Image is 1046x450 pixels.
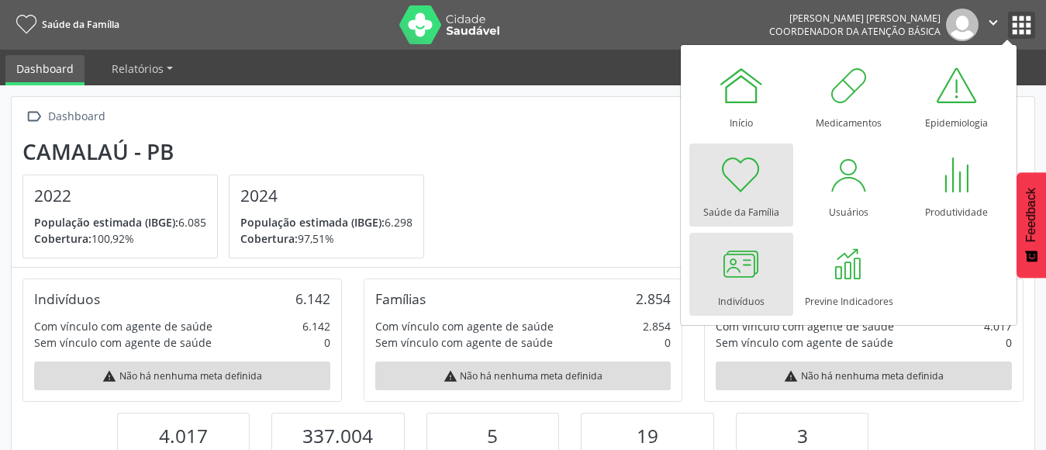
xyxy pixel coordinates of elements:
div: 2.854 [636,290,671,307]
i: warning [784,369,798,383]
i:  [22,106,45,128]
div: 4.017 [984,318,1012,334]
span: 5 [487,423,498,448]
span: 3 [797,423,808,448]
div: Sem vínculo com agente de saúde [34,334,212,351]
a: Produtividade [905,144,1009,227]
div: Não há nenhuma meta definida [34,362,330,390]
div: Dashboard [45,106,108,128]
a: Medicamentos [797,54,901,137]
div: [PERSON_NAME] [PERSON_NAME] [769,12,941,25]
a: Saúde da Família [11,12,119,37]
div: Sem vínculo com agente de saúde [716,334,893,351]
a: Saúde da Família [689,144,793,227]
i: warning [102,369,116,383]
a:  Dashboard [22,106,108,128]
div: Com vínculo com agente de saúde [716,318,894,334]
span: Feedback [1024,188,1038,242]
a: Indivíduos [689,233,793,316]
button: apps [1008,12,1035,39]
i:  [985,14,1002,31]
a: Usuários [797,144,901,227]
div: Com vínculo com agente de saúde [375,318,554,334]
h4: 2024 [240,186,413,206]
button: Feedback - Mostrar pesquisa [1017,172,1046,278]
span: Cobertura: [240,231,298,246]
span: Cobertura: [34,231,91,246]
div: 6.142 [302,318,330,334]
span: Saúde da Família [42,18,119,31]
span: Relatórios [112,61,164,76]
div: Com vínculo com agente de saúde [34,318,212,334]
div: 2.854 [643,318,671,334]
i: warning [444,369,457,383]
p: 100,92% [34,230,206,247]
div: Sem vínculo com agente de saúde [375,334,553,351]
span: População estimada (IBGE): [34,215,178,230]
button:  [979,9,1008,41]
a: Dashboard [5,55,85,85]
p: 6.298 [240,214,413,230]
span: População estimada (IBGE): [240,215,385,230]
span: 19 [637,423,658,448]
span: 337.004 [302,423,373,448]
img: img [946,9,979,41]
span: Coordenador da Atenção Básica [769,25,941,38]
a: Previne Indicadores [797,233,901,316]
div: 0 [665,334,671,351]
div: Famílias [375,290,426,307]
span: 4.017 [159,423,208,448]
div: Camalaú - PB [22,139,435,164]
div: Não há nenhuma meta definida [716,362,1012,390]
h4: 2022 [34,186,206,206]
div: 0 [1006,334,1012,351]
div: 0 [324,334,330,351]
a: Relatórios [101,55,184,82]
div: Não há nenhuma meta definida [375,362,671,390]
a: Epidemiologia [905,54,1009,137]
div: 6.142 [295,290,330,307]
a: Início [689,54,793,137]
div: Indivíduos [34,290,100,307]
p: 6.085 [34,214,206,230]
p: 97,51% [240,230,413,247]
